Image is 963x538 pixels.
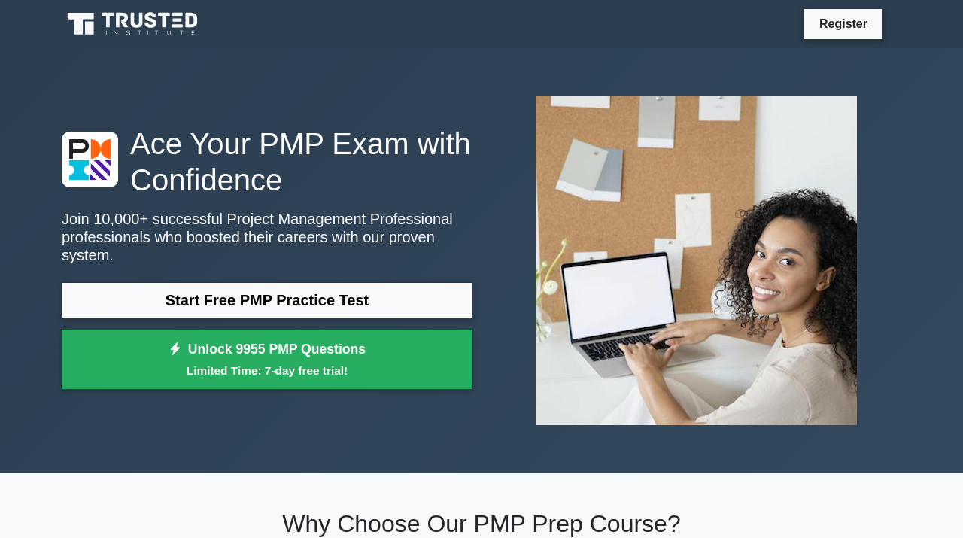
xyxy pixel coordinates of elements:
[62,210,472,264] p: Join 10,000+ successful Project Management Professional professionals who boosted their careers w...
[62,509,901,538] h2: Why Choose Our PMP Prep Course?
[81,362,454,379] small: Limited Time: 7-day free trial!
[810,14,876,33] a: Register
[62,126,472,198] h1: Ace Your PMP Exam with Confidence
[62,330,472,390] a: Unlock 9955 PMP QuestionsLimited Time: 7-day free trial!
[62,282,472,318] a: Start Free PMP Practice Test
